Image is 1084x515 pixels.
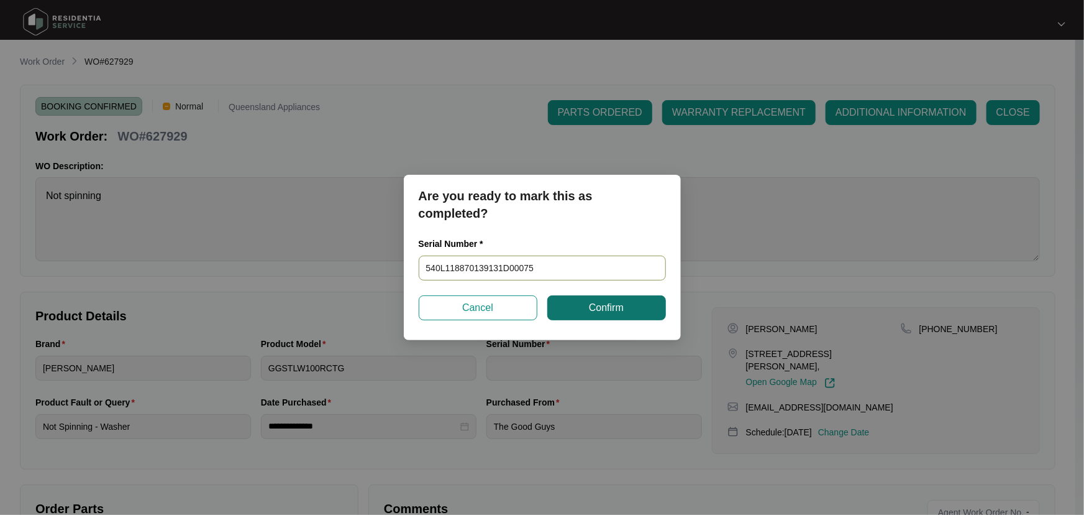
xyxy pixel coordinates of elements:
p: Are you ready to mark this as [419,187,666,205]
label: Serial Number * [419,238,493,250]
button: Cancel [419,295,537,320]
p: completed? [419,205,666,222]
button: Confirm [547,295,666,320]
span: Confirm [589,300,624,315]
span: Cancel [462,300,493,315]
